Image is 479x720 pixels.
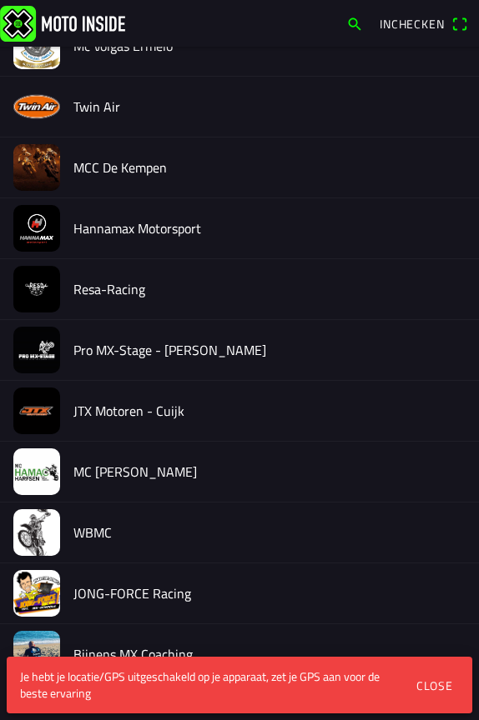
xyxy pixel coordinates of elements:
[13,509,60,556] img: NGAnhzcUVlB6jLzcd6Cq2hn2pQUGgCUq4vVCgIx8.jpeg
[13,387,60,434] img: a4K20aEps9A1MEftKWu8fO91IROhzgN3KKMuxDmA.jpeg
[73,586,466,602] h2: JONG-FORCE Racing
[371,9,476,37] a: Incheckenqr scanner
[13,570,60,617] img: qOyWR61f7bTefjljIpDNPi1JCfQ5CDNhxi13UEDN.jpeg
[380,15,445,32] span: Inchecken
[73,38,466,54] h2: Mc Volgas Ermelo
[13,448,60,495] img: EFAsprc4nUPTL9wcDXFa50LSusP3PywnORXcCzHh.jpeg
[73,221,466,237] h2: Hannamax Motorsport
[73,403,466,419] h2: JTX Motoren - Cuijk
[73,342,466,358] h2: Pro MX-Stage - [PERSON_NAME]
[13,266,60,312] img: D4DJWifPeSDnWRuJ6nwla8x1RNZQtK6YbsbQEeOk.jpeg
[73,464,466,480] h2: MC [PERSON_NAME]
[73,525,466,541] h2: WBMC
[13,205,60,252] img: FW8eABScHZLgmZ5ih7z5M8OJBg3SvBvjHjvYoovp.jpeg
[13,22,60,69] img: fZaLbSkDvnr1C4GUSZfQfuKvSpE6MliCMoEx3pMa.jpg
[73,99,466,115] h2: Twin Air
[73,160,466,176] h2: MCC De Kempen
[73,647,466,662] h2: Bijnens MX Coaching
[13,631,60,677] img: ESICuq0ujtghwvGHVaJ3cs9BmK9Vzs3r8jcj0mEi.jpeg
[13,327,60,373] img: Y0wr17Rkyc36RY2Ajib95OmGhR4SkejghX2jDRNS.jpeg
[73,282,466,297] h2: Resa-Racing
[13,83,60,130] img: NfW0nHITyqKAzdTnw5f60d4xrRiuM2tsSi92Ny8Z.png
[338,9,371,37] a: search
[13,144,60,191] img: 1Ywph0tl9bockamjdFN6UysBxvF9j4zi1qic2Fif.jpeg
